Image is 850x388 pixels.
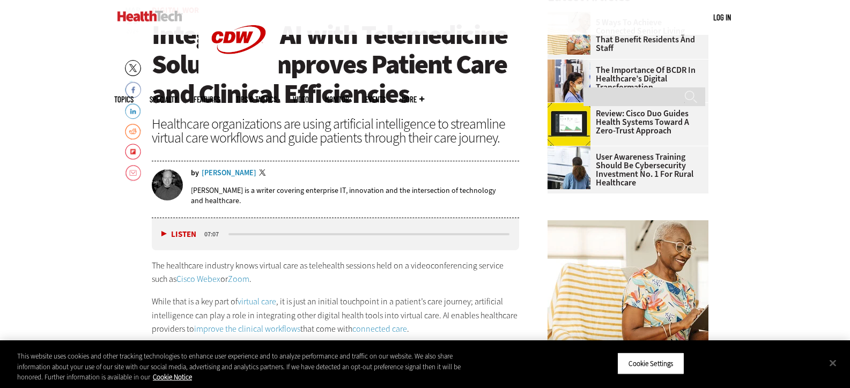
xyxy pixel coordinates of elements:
div: duration [203,229,227,239]
a: Review: Cisco Duo Guides Health Systems Toward a Zero-Trust Approach [548,109,702,135]
div: media player [152,218,520,250]
p: While that is a key part of , it is just an initial touchpoint in a patient’s care journey; artif... [152,295,520,336]
button: Cookie Settings [617,352,684,375]
button: Close [821,351,845,375]
img: Brian Horowitz [152,169,183,200]
a: User Awareness Training Should Be Cybersecurity Investment No. 1 for Rural Healthcare [548,153,702,187]
a: Zoom [228,273,249,285]
div: This website uses cookies and other tracking technologies to enhance user experience and to analy... [17,351,468,383]
a: Log in [713,12,731,22]
a: Doctors reviewing information boards [548,146,596,155]
img: Networking Solutions for Senior Living [548,220,708,341]
div: Healthcare organizations are using artificial intelligence to streamline virtual care workflows a... [152,117,520,145]
a: More information about your privacy [153,372,192,382]
a: MonITor [325,95,349,103]
img: Cisco Duo [548,103,590,146]
span: Topics [114,95,134,103]
img: Doctors reviewing information boards [548,146,590,189]
a: connected care [352,323,407,334]
a: Video [293,95,309,103]
img: Home [117,11,182,21]
a: CDW [198,71,279,82]
a: Cisco Duo [548,103,596,111]
p: [PERSON_NAME] is a writer covering enterprise IT, innovation and the intersection of technology a... [191,185,520,206]
a: improve the clinical workflows [194,323,300,334]
div: User menu [713,12,731,23]
button: Listen [161,230,196,238]
a: Features [194,95,220,103]
a: [PERSON_NAME] [202,169,256,177]
a: Tips & Tactics [236,95,277,103]
span: by [191,169,199,177]
span: More [402,95,424,103]
span: Specialty [150,95,178,103]
a: virtual care [238,296,276,307]
a: Events [365,95,386,103]
a: Cisco Webex [176,273,220,285]
a: Twitter [259,169,269,178]
p: The healthcare industry knows virtual care as telehealth sessions held on a videoconferencing ser... [152,259,520,286]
